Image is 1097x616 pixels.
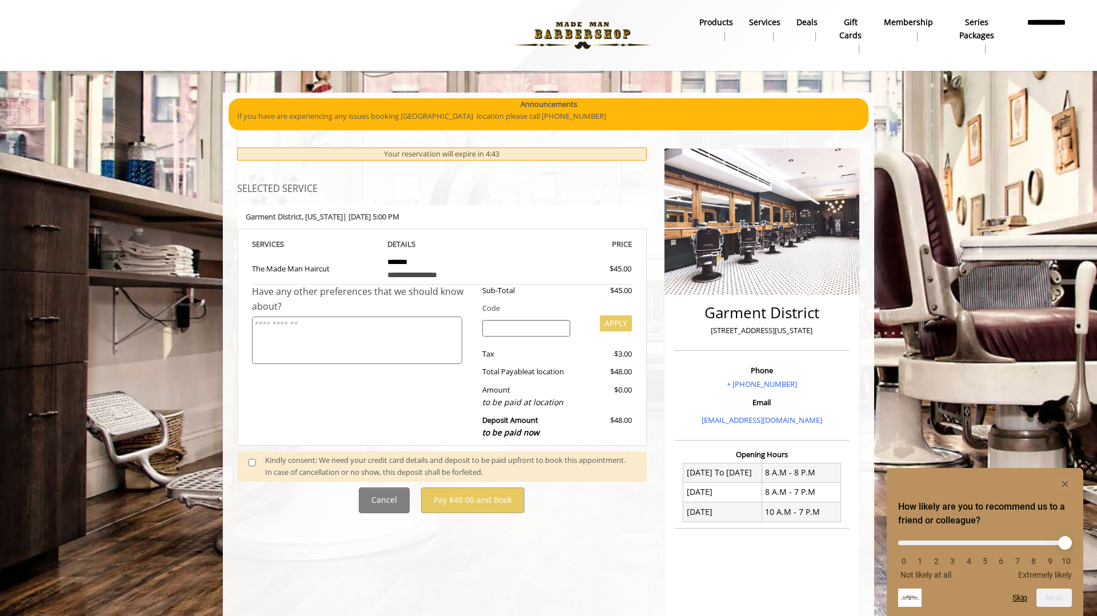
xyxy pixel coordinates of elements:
div: How likely are you to recommend us to a friend or colleague? Select an option from 0 to 10, with ... [898,532,1072,579]
button: Pay $48.00 and Book [421,487,525,513]
td: [DATE] [683,482,762,502]
li: 9 [1044,557,1056,566]
li: 5 [979,557,991,566]
div: $0.00 [579,384,631,409]
div: $45.00 [568,263,631,275]
p: If you have are experiencing any issues booking [GEOGRAPHIC_DATA] location please call [PHONE_NUM... [237,110,860,122]
span: at location [528,366,564,377]
div: Have any other preferences that we should know about? [252,285,474,314]
li: 8 [1028,557,1039,566]
td: The Made Man Haircut [252,251,379,285]
b: Series packages [949,16,1004,42]
div: Tax [474,348,579,360]
button: Skip [1012,593,1027,602]
li: 3 [947,557,958,566]
h2: How likely are you to recommend us to a friend or colleague? Select an option from 0 to 10, with ... [898,500,1072,527]
li: 10 [1060,557,1072,566]
button: Hide survey [1058,477,1072,491]
li: 0 [898,557,910,566]
div: Code [474,302,632,314]
button: Cancel [359,487,410,513]
td: [DATE] [683,502,762,522]
div: Amount [474,384,579,409]
a: + [PHONE_NUMBER] [727,379,797,389]
div: Total Payable [474,366,579,378]
li: 7 [1012,557,1023,566]
span: to be paid now [482,427,539,438]
td: 8 A.M - 7 P.M [762,482,840,502]
b: Deals [796,16,818,29]
a: DealsDeals [788,14,826,44]
li: 2 [931,557,942,566]
button: Next question [1036,589,1072,607]
b: Services [749,16,780,29]
div: Your reservation will expire in 4:43 [237,147,647,161]
li: 6 [995,557,1007,566]
b: products [699,16,733,29]
b: Deposit Amount [482,415,539,438]
img: Made Man Barbershop logo [504,4,661,67]
th: PRICE [505,238,632,251]
a: Series packagesSeries packages [941,14,1012,57]
div: Sub-Total [474,285,579,297]
h3: Opening Hours [674,450,850,458]
div: Kindly consent: We need your credit card details and deposit to be paid upfront to book this appo... [265,454,635,478]
h3: SELECTED SERVICE [237,184,647,194]
div: $48.00 [579,414,631,439]
button: APPLY [600,315,632,331]
b: Announcements [521,98,577,110]
div: to be paid at location [482,396,571,409]
th: DETAILS [379,238,506,251]
span: S [280,239,284,249]
span: Not likely at all [900,570,951,579]
h2: Garment District [677,305,847,321]
div: $48.00 [579,366,631,378]
th: SERVICE [252,238,379,251]
span: , [US_STATE] [302,211,343,222]
p: [STREET_ADDRESS][US_STATE] [677,325,847,337]
h3: Phone [677,366,847,374]
b: Garment District | [DATE] 5:00 PM [246,211,399,222]
a: Productsproducts [691,14,741,44]
b: gift cards [834,16,868,42]
li: 1 [914,557,926,566]
a: Gift cardsgift cards [826,14,876,57]
h3: Email [677,398,847,406]
li: 4 [963,557,975,566]
td: 10 A.M - 7 P.M [762,502,840,522]
div: $45.00 [579,285,631,297]
a: MembershipMembership [876,14,941,44]
span: Extremely likely [1018,570,1072,579]
td: [DATE] To [DATE] [683,463,762,482]
b: Membership [884,16,933,29]
a: [EMAIL_ADDRESS][DOMAIN_NAME] [702,415,822,425]
div: $3.00 [579,348,631,360]
a: ServicesServices [741,14,788,44]
div: How likely are you to recommend us to a friend or colleague? Select an option from 0 to 10, with ... [898,477,1072,607]
td: 8 A.M - 8 P.M [762,463,840,482]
